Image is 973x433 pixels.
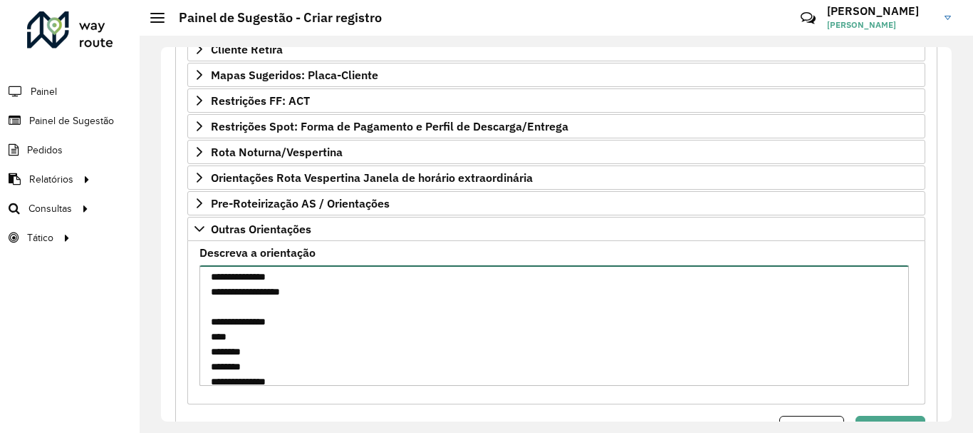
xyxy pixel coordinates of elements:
[211,172,533,183] span: Orientações Rota Vespertina Janela de horário extraordinária
[187,241,925,404] div: Outras Orientações
[211,69,378,81] span: Mapas Sugeridos: Placa-Cliente
[28,201,72,216] span: Consultas
[187,63,925,87] a: Mapas Sugeridos: Placa-Cliente
[165,10,382,26] h2: Painel de Sugestão - Criar registro
[211,223,311,235] span: Outras Orientações
[187,191,925,215] a: Pre-Roteirização AS / Orientações
[27,230,53,245] span: Tático
[211,146,343,158] span: Rota Noturna/Vespertina
[187,37,925,61] a: Cliente Retira
[211,44,283,55] span: Cliente Retira
[827,4,934,18] h3: [PERSON_NAME]
[211,121,568,132] span: Restrições Spot: Forma de Pagamento e Perfil de Descarga/Entrega
[793,3,823,34] a: Contato Rápido
[827,19,934,31] span: [PERSON_NAME]
[187,88,925,113] a: Restrições FF: ACT
[187,114,925,138] a: Restrições Spot: Forma de Pagamento e Perfil de Descarga/Entrega
[199,244,316,261] label: Descreva a orientação
[187,140,925,164] a: Rota Noturna/Vespertina
[29,113,114,128] span: Painel de Sugestão
[31,84,57,99] span: Painel
[211,198,390,209] span: Pre-Roteirização AS / Orientações
[211,95,310,106] span: Restrições FF: ACT
[187,217,925,241] a: Outras Orientações
[187,165,925,190] a: Orientações Rota Vespertina Janela de horário extraordinária
[27,143,63,158] span: Pedidos
[29,172,73,187] span: Relatórios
